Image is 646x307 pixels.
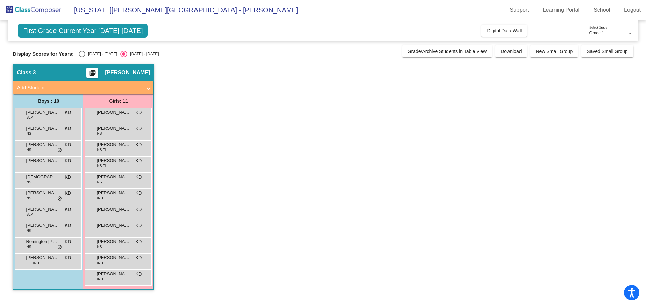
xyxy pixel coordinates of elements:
[97,180,102,185] span: NS
[481,25,527,37] button: Digital Data Wall
[408,49,487,54] span: Grade/Archive Students in Table View
[495,45,527,57] button: Download
[97,190,130,196] span: [PERSON_NAME]
[26,131,31,136] span: NS
[18,24,148,38] span: First Grade Current Year [DATE]-[DATE]
[13,51,74,57] span: Display Scores for Years:
[505,5,534,16] a: Support
[97,254,130,261] span: [PERSON_NAME]
[97,271,130,277] span: [PERSON_NAME]
[65,174,71,181] span: KD
[26,206,60,213] span: [PERSON_NAME]
[135,109,142,116] span: KD
[105,69,150,76] span: [PERSON_NAME]
[97,157,130,164] span: [PERSON_NAME]
[67,5,298,16] span: [US_STATE][PERSON_NAME][GEOGRAPHIC_DATA] - [PERSON_NAME]
[536,49,573,54] span: New Small Group
[57,196,62,202] span: do_not_disturb_alt
[26,228,31,233] span: NS
[65,190,71,197] span: KD
[26,190,60,196] span: [PERSON_NAME]
[26,174,60,180] span: [DEMOGRAPHIC_DATA][PERSON_NAME]
[85,51,117,57] div: [DATE] - [DATE]
[57,148,62,153] span: do_not_disturb_alt
[26,125,60,132] span: [PERSON_NAME]
[26,222,60,229] span: [PERSON_NAME] [PERSON_NAME]
[97,141,130,148] span: [PERSON_NAME]
[65,238,71,245] span: KD
[65,109,71,116] span: KD
[97,131,102,136] span: NS
[97,277,103,282] span: IND
[619,5,646,16] a: Logout
[97,222,130,229] span: [PERSON_NAME]
[135,206,142,213] span: KD
[581,45,633,57] button: Saved Small Group
[97,147,108,152] span: NS ELL
[17,84,142,92] mat-panel-title: Add Student
[530,45,578,57] button: New Small Group
[97,174,130,180] span: [PERSON_NAME]
[65,157,71,164] span: KD
[589,31,604,35] span: Grade 1
[135,174,142,181] span: KD
[83,94,153,108] div: Girls: 11
[135,238,142,245] span: KD
[135,222,142,229] span: KD
[17,69,36,76] span: Class 3
[538,5,585,16] a: Learning Portal
[97,196,103,201] span: IND
[26,157,60,164] span: [PERSON_NAME]
[26,109,60,116] span: [PERSON_NAME]
[135,157,142,164] span: KD
[588,5,615,16] a: School
[26,115,33,120] span: SLP
[57,245,62,250] span: do_not_disturb_alt
[88,70,97,79] mat-icon: picture_as_pdf
[135,141,142,148] span: KD
[135,254,142,262] span: KD
[135,125,142,132] span: KD
[26,212,33,217] span: SLP
[65,254,71,262] span: KD
[79,51,159,57] mat-radio-group: Select an option
[26,238,60,245] span: Remington [PERSON_NAME]
[97,125,130,132] span: [PERSON_NAME]
[97,163,108,168] span: NS ELL
[13,94,83,108] div: Boys : 10
[26,254,60,261] span: [PERSON_NAME]
[487,28,522,33] span: Digital Data Wall
[26,260,39,266] span: ELL IND
[402,45,492,57] button: Grade/Archive Students in Table View
[501,49,522,54] span: Download
[97,206,130,213] span: [PERSON_NAME]
[127,51,159,57] div: [DATE] - [DATE]
[135,271,142,278] span: KD
[65,206,71,213] span: KD
[97,238,130,245] span: [PERSON_NAME] [PERSON_NAME]
[26,147,31,152] span: NS
[135,190,142,197] span: KD
[26,180,31,185] span: NS
[65,222,71,229] span: KD
[86,68,98,78] button: Print Students Details
[65,141,71,148] span: KD
[65,125,71,132] span: KD
[97,109,130,116] span: [PERSON_NAME]
[587,49,627,54] span: Saved Small Group
[26,196,31,201] span: NS
[97,260,103,266] span: IND
[97,244,102,249] span: NS
[13,81,153,94] mat-expansion-panel-header: Add Student
[26,141,60,148] span: [PERSON_NAME]
[26,244,31,249] span: NS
